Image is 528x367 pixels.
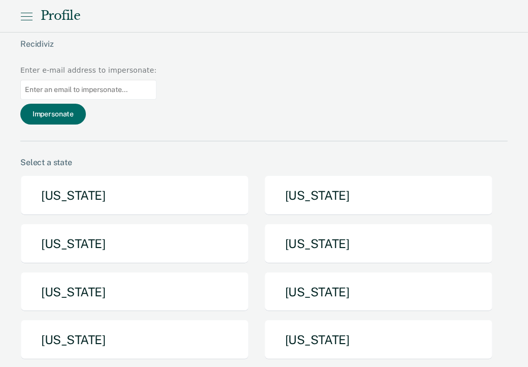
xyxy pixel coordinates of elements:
button: [US_STATE] [20,320,249,360]
button: [US_STATE] [264,320,493,360]
button: Impersonate [20,104,86,125]
div: Select a state [20,158,508,167]
div: Recidiviz [20,39,372,65]
button: [US_STATE] [20,175,249,216]
div: Profile [41,9,80,23]
button: [US_STATE] [264,175,493,216]
button: [US_STATE] [20,224,249,264]
button: [US_STATE] [264,272,493,312]
button: [US_STATE] [264,224,493,264]
input: Enter an email to impersonate... [20,80,157,100]
button: [US_STATE] [20,272,249,312]
div: Enter e-mail address to impersonate: [20,65,157,76]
